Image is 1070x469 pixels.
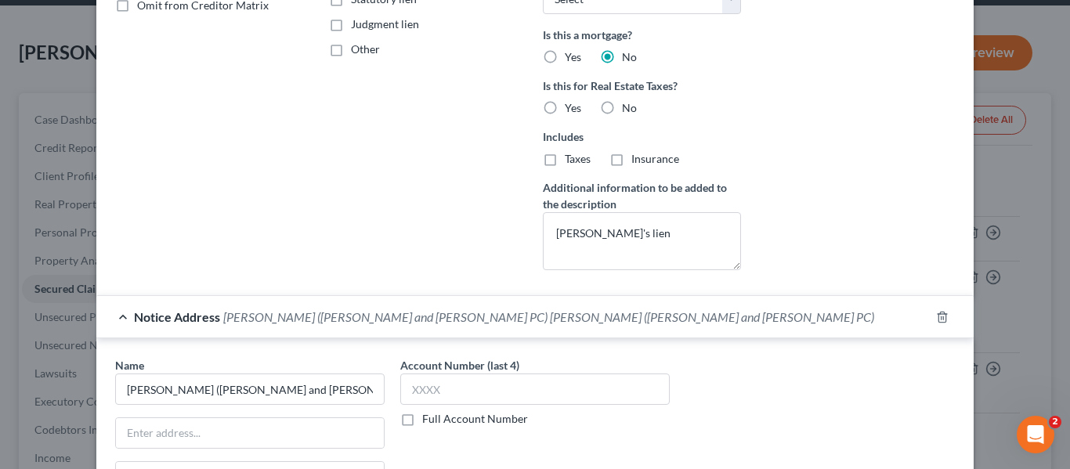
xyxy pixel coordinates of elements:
[422,411,528,427] label: Full Account Number
[351,17,419,31] span: Judgment lien
[543,78,741,94] label: Is this for Real Estate Taxes?
[1049,416,1061,428] span: 2
[631,152,679,165] span: Insurance
[543,128,741,145] label: Includes
[622,101,637,114] span: No
[351,42,380,56] span: Other
[565,101,581,114] span: Yes
[1017,416,1054,453] iframe: Intercom live chat
[400,373,670,405] input: XXXX
[565,152,591,165] span: Taxes
[543,179,741,212] label: Additional information to be added to the description
[134,309,220,324] span: Notice Address
[115,373,385,405] input: Search by name...
[543,27,741,43] label: Is this a mortgage?
[116,418,384,448] input: Enter address...
[565,50,581,63] span: Yes
[622,50,637,63] span: No
[400,357,519,373] label: Account Number (last 4)
[223,309,874,324] span: [PERSON_NAME] ([PERSON_NAME] and [PERSON_NAME] PC) [PERSON_NAME] ([PERSON_NAME] and [PERSON_NAME]...
[115,359,144,372] span: Name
